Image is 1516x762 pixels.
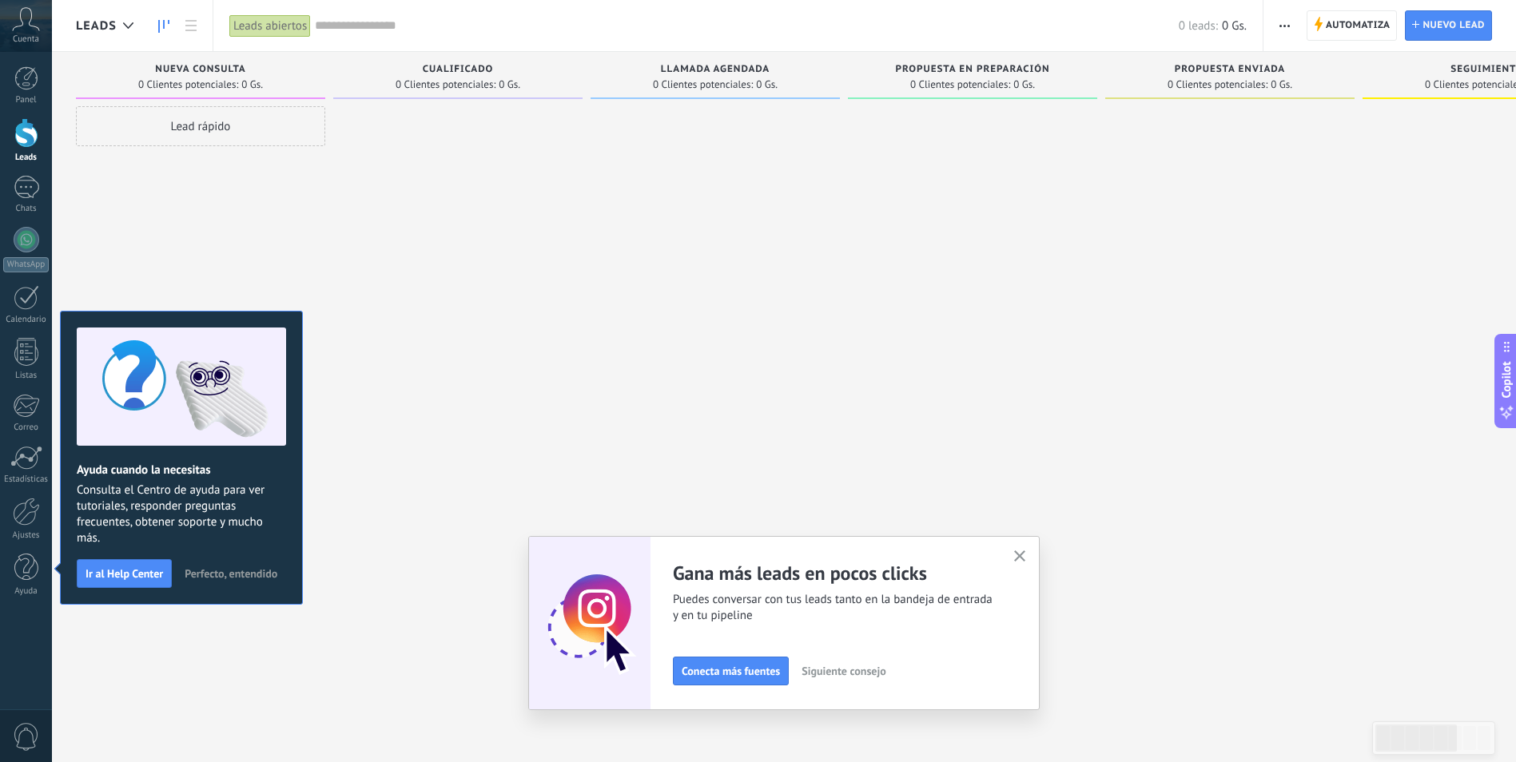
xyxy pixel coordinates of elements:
div: Ajustes [3,530,50,541]
span: Consulta el Centro de ayuda para ver tutoriales, responder preguntas frecuentes, obtener soporte ... [77,482,286,546]
div: Llamada agendada [599,64,832,77]
span: 0 leads: [1179,18,1218,34]
div: Leads [3,153,50,163]
div: Panel [3,95,50,105]
span: Siguiente consejo [802,665,885,677]
a: Nuevo lead [1405,10,1492,41]
span: Conecta más fuentes [682,665,780,677]
div: Chats [3,204,50,214]
button: Ir al Help Center [77,559,172,588]
div: Lead rápido [76,106,325,146]
div: Estadísticas [3,474,50,485]
span: 0 Clientes potenciales: [138,80,238,89]
h2: Ayuda cuando la necesitas [77,462,286,478]
span: 0 Gs. [241,80,263,89]
span: Propuesta enviada [1175,64,1286,75]
div: Listas [3,371,50,381]
span: 0 Clientes potenciales: [910,80,1010,89]
span: 0 Clientes potenciales: [1168,80,1267,89]
div: Cualificado [341,64,575,77]
span: Perfecto, entendido [185,568,277,579]
div: Nueva consulta [84,64,317,77]
div: Propuesta enviada [1113,64,1347,77]
div: Ayuda [3,586,50,597]
div: Correo [3,423,50,433]
div: Calendario [3,315,50,325]
span: 0 Gs. [756,80,778,89]
span: 0 Gs. [1271,80,1292,89]
a: Lista [177,10,205,42]
span: 0 Gs. [1222,18,1247,34]
span: Automatiza [1326,11,1391,40]
span: 0 Clientes potenciales: [396,80,495,89]
div: Leads abiertos [229,14,311,38]
span: Propuesta en preparación [896,64,1050,75]
button: Siguiente consejo [794,659,893,683]
span: Puedes conversar con tus leads tanto en la bandeja de entrada y en tu pipeline [673,592,994,624]
div: Propuesta en preparación [856,64,1089,77]
span: Nueva consulta [155,64,245,75]
span: Copilot [1498,362,1514,399]
button: Más [1273,10,1296,41]
button: Perfecto, entendido [177,562,284,585]
a: Automatiza [1307,10,1398,41]
span: Llamada agendada [661,64,770,75]
span: Cualificado [423,64,494,75]
span: 0 Gs. [499,80,520,89]
span: 0 Gs. [1013,80,1035,89]
button: Conecta más fuentes [673,657,789,685]
a: Leads [150,10,177,42]
span: Leads [76,18,117,34]
span: Cuenta [13,34,39,45]
span: 0 Clientes potenciales: [653,80,753,89]
span: Nuevo lead [1422,11,1485,40]
span: Ir al Help Center [86,568,163,579]
h2: Gana más leads en pocos clicks [673,561,994,585]
div: WhatsApp [3,257,49,272]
